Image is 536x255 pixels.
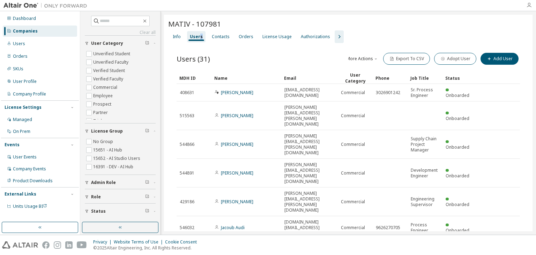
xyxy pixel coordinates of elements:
label: Commercial [93,83,119,92]
span: MATIV - 107981 [168,19,221,29]
button: User Category [85,36,156,51]
span: Onboarded [446,201,469,207]
div: License Settings [5,105,42,110]
div: Dashboard [13,16,36,21]
div: User Category [341,72,370,84]
span: Process Engineer [411,222,439,233]
div: License Usage [262,34,292,40]
span: Commercial [341,199,365,205]
div: Events [5,142,20,148]
div: External Links [5,191,36,197]
div: Orders [239,34,253,40]
div: Status [445,72,475,84]
span: Status [91,208,106,214]
label: Verified Faculty [93,75,125,83]
div: Privacy [93,239,114,245]
a: [PERSON_NAME] [221,199,253,205]
label: Partner [93,108,109,117]
div: Cookie Consent [165,239,201,245]
img: youtube.svg [77,241,87,249]
a: [PERSON_NAME] [221,170,253,176]
button: More Actions [345,53,379,65]
span: Clear filter [145,128,149,134]
span: 515563 [180,113,194,119]
span: Role [91,194,101,200]
div: Email [284,72,335,84]
span: 9626270705 [376,225,400,231]
span: Clear filter [145,41,149,46]
img: facebook.svg [42,241,50,249]
button: Status [85,204,156,219]
div: Managed [13,117,32,122]
span: 546032 [180,225,194,231]
div: User Profile [13,79,37,84]
div: Job Title [410,72,440,84]
img: altair_logo.svg [2,241,38,249]
span: License Group [91,128,123,134]
button: Admin Role [85,175,156,190]
img: linkedin.svg [65,241,73,249]
span: [PERSON_NAME][EMAIL_ADDRESS][PERSON_NAME][DOMAIN_NAME] [284,162,335,184]
label: Unverified Faculty [93,58,130,66]
span: [EMAIL_ADDRESS][DOMAIN_NAME] [284,87,335,98]
span: Commercial [341,90,365,95]
span: Onboarded [446,173,469,179]
span: [DOMAIN_NAME][EMAIL_ADDRESS][DOMAIN_NAME] [284,219,335,236]
a: Jacoub Audi [221,225,245,231]
div: User Events [13,154,37,160]
div: Companies [13,28,38,34]
span: Onboarded [446,227,469,233]
a: Clear all [85,30,156,35]
label: Unverified Student [93,50,132,58]
p: © 2025 Altair Engineering, Inc. All Rights Reserved. [93,245,201,251]
div: Company Events [13,166,46,172]
label: Prospect [93,100,113,108]
button: Export To CSV [383,53,430,65]
div: Orders [13,54,28,59]
div: Website Terms of Use [114,239,165,245]
button: Adopt User [434,53,476,65]
span: Commercial [341,142,365,147]
span: [PERSON_NAME][EMAIL_ADDRESS][PERSON_NAME][DOMAIN_NAME] [284,133,335,156]
span: Users (31) [177,54,210,64]
div: Name [214,72,278,84]
div: Product Downloads [13,178,53,184]
img: instagram.svg [54,241,61,249]
div: Contacts [212,34,230,40]
div: Phone [375,72,405,84]
span: Onboarded [446,92,469,98]
div: SKUs [13,66,23,72]
label: 15651 - AI Hub [93,146,124,154]
div: Authorizations [301,34,330,40]
a: [PERSON_NAME] [221,113,253,119]
div: MDH ID [179,72,209,84]
span: 408631 [180,90,194,95]
span: Sr. Process Engineer [411,87,439,98]
span: Engineering Supervisor [411,196,439,207]
label: 15652 - AI Studio Users [93,154,142,163]
span: [PERSON_NAME][EMAIL_ADDRESS][PERSON_NAME][DOMAIN_NAME] [284,105,335,127]
label: Verified Student [93,66,126,75]
span: 544891 [180,170,194,176]
img: Altair One [3,2,91,9]
label: Trial [93,117,103,125]
span: Units Usage BI [13,203,47,209]
span: Supply Chain Project Manager [411,136,439,153]
button: Add User [481,53,519,65]
a: [PERSON_NAME] [221,90,253,95]
label: 16391 - DEV - AI Hub [93,163,135,171]
span: Development Engineer [411,168,439,179]
span: [PERSON_NAME][EMAIL_ADDRESS][PERSON_NAME][DOMAIN_NAME] [284,191,335,213]
span: Commercial [341,113,365,119]
span: 429186 [180,199,194,205]
button: Role [85,189,156,205]
div: Company Profile [13,91,46,97]
span: Admin Role [91,180,116,185]
div: Info [173,34,181,40]
span: Clear filter [145,180,149,185]
span: Clear filter [145,208,149,214]
a: [PERSON_NAME] [221,141,253,147]
div: On Prem [13,129,30,134]
span: Clear filter [145,194,149,200]
span: User Category [91,41,123,46]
